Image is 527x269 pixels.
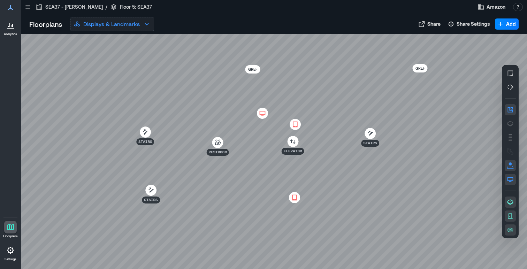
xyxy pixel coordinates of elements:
p: SEA37 - [PERSON_NAME] [45,3,103,10]
p: Settings [5,257,16,261]
span: Share Settings [457,21,490,28]
button: Share Settings [445,18,492,30]
p: / [106,3,107,10]
p: Stairs [363,140,377,146]
a: Settings [2,242,19,263]
p: Stairs [144,197,158,203]
p: Floorplans [3,234,18,238]
button: Amazon [475,1,507,13]
p: Displays & Landmarks [83,20,140,28]
button: Share [416,18,443,30]
p: Floor 5: SEA37 [120,3,152,10]
p: Elevator [284,148,302,154]
button: Displays & Landmarks [70,17,154,31]
p: Restroom [208,149,227,155]
a: Floorplans [1,219,20,240]
p: GREF [248,66,258,73]
p: Analytics [4,32,17,36]
button: Add [495,18,519,30]
a: Analytics [2,17,19,38]
p: Stairs [138,139,152,145]
span: Share [427,21,441,28]
p: GREF [415,65,425,72]
p: Floorplans [29,19,62,29]
span: Amazon [487,3,505,10]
